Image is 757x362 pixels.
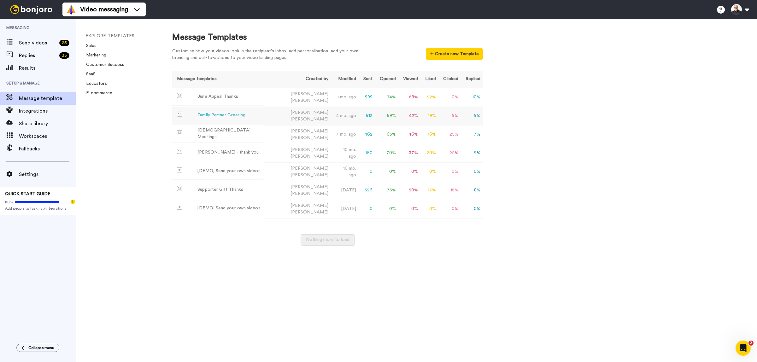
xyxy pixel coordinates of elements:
div: [DEMOGRAPHIC_DATA] Meetings [197,127,261,140]
img: bj-logo-header-white.svg [8,5,55,14]
td: 7 mo. ago [331,125,359,144]
td: 69 % [375,107,398,125]
span: [PERSON_NAME] [290,191,328,196]
td: [DATE] [331,200,359,218]
td: 20 % [420,144,438,162]
div: Family Partner Greeting [197,112,245,119]
td: 63 % [375,125,398,144]
img: Message-temps.svg [177,130,182,135]
a: Customer Success [82,62,124,67]
span: [PERSON_NAME] [290,117,328,121]
span: [PERSON_NAME] [290,136,328,140]
td: 25 % [438,125,461,144]
td: 50 % [398,181,420,200]
td: 612 [359,107,375,125]
th: Replied [461,71,483,88]
td: 0 % [438,162,461,181]
div: 35 [59,52,69,59]
td: 37 % [398,144,420,162]
td: 10 mo. ago [331,162,359,181]
span: [PERSON_NAME] [290,154,328,159]
td: 0 % [420,162,438,181]
span: Replies [19,52,57,59]
td: 526 [359,181,375,200]
a: Sales [82,44,97,48]
td: [PERSON_NAME] [263,181,331,200]
button: Create new Template [426,48,483,60]
td: [PERSON_NAME] [263,162,331,181]
td: 10 % [461,88,483,107]
a: Educators [82,81,107,86]
div: 25 [59,40,69,46]
td: 9 % [438,107,461,125]
div: [PERSON_NAME] - thank you [197,149,259,156]
td: 15 % [438,181,461,200]
th: Clicked [438,71,461,88]
td: 1 mo. ago [331,88,359,107]
iframe: Intercom live chat [736,341,751,356]
img: Message-temps.svg [177,112,182,117]
span: Workspaces [19,132,76,140]
span: Settings [19,171,76,178]
span: Share library [19,120,76,127]
td: 0 % [375,200,398,218]
th: Sent [359,71,375,88]
img: vm-color.svg [66,4,76,15]
button: Collapse menu [16,344,59,352]
span: [PERSON_NAME] [290,210,328,214]
button: Nothing more to load [301,234,355,246]
th: Viewed [398,71,420,88]
span: Send videos [19,39,57,47]
td: 0 % [461,200,483,218]
td: 0 % [398,162,420,181]
span: 2 [748,341,754,346]
img: Message-temps.svg [177,93,182,98]
span: Collapse menu [28,345,54,350]
span: QUICK START GUIDE [5,192,50,196]
span: Results [19,64,76,72]
div: [DEMO] Send your own videos [197,205,260,212]
td: 0 % [438,200,461,218]
td: [DATE] [331,181,359,200]
td: 0 [359,200,375,218]
div: [DEMO] Send your own videos [197,168,260,174]
td: 9 % [461,107,483,125]
div: Customise how your videos look in the recipient's inbox, add personalisation, add your own brandi... [172,48,368,61]
span: Add people to task list/Integrations [5,206,71,211]
td: [PERSON_NAME] [263,144,331,162]
div: Tooltip anchor [70,199,76,205]
th: Created by [263,71,331,88]
a: E-commerce [82,91,112,95]
span: [PERSON_NAME] [290,173,328,177]
td: 4 mo. ago [331,107,359,125]
th: Message templates [172,71,263,88]
td: 0 % [420,200,438,218]
td: 0 % [375,162,398,181]
img: Message-temps.svg [177,149,182,154]
td: 7 % [461,125,483,144]
td: 19 % [420,107,438,125]
span: Integrations [19,107,76,115]
td: 0 % [461,162,483,181]
span: Message template [19,95,76,102]
td: 160 [359,144,375,162]
td: 42 % [398,107,420,125]
td: 70 % [375,144,398,162]
td: 22 % [438,144,461,162]
td: 22 % [420,88,438,107]
td: [PERSON_NAME] [263,125,331,144]
td: 46 % [398,125,420,144]
th: Modified [331,71,359,88]
span: Video messaging [80,5,128,14]
div: Message Templates [172,32,483,43]
th: Opened [375,71,398,88]
span: Fallbacks [19,145,76,153]
td: 0 % [438,88,461,107]
td: 8 % [461,181,483,200]
td: 999 [359,88,375,107]
td: 0 [359,162,375,181]
th: Liked [420,71,438,88]
td: [PERSON_NAME] [263,107,331,125]
img: demo-template.svg [177,205,182,210]
td: 0 % [398,200,420,218]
